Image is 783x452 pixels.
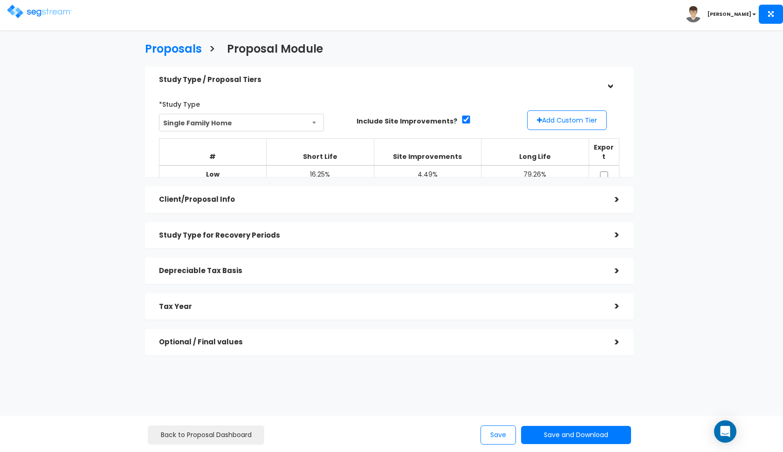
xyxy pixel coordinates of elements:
h5: Depreciable Tax Basis [159,267,601,275]
a: Back to Proposal Dashboard [148,425,264,445]
div: > [603,70,617,89]
th: Short Life [267,139,374,166]
div: > [601,264,619,278]
h5: Tax Year [159,303,601,311]
td: 79.26% [481,165,589,186]
h5: Optional / Final values [159,338,601,346]
button: Save [481,425,516,445]
h3: > [209,43,215,57]
span: Single Family Home [159,114,324,131]
div: > [601,192,619,207]
th: Long Life [481,139,589,166]
button: Save and Download [521,426,631,444]
button: Add Custom Tier [527,110,607,130]
td: 16.25% [267,165,374,186]
h3: Proposals [145,43,202,57]
td: 4.49% [374,165,481,186]
h3: Proposal Module [227,43,323,57]
div: Open Intercom Messenger [714,420,736,443]
div: > [601,335,619,349]
div: > [601,228,619,242]
h5: Study Type for Recovery Periods [159,232,601,240]
h5: Client/Proposal Info [159,196,601,204]
a: Proposals [138,34,202,62]
h5: Study Type / Proposal Tiers [159,76,601,84]
th: # [159,139,267,166]
img: avatar.png [685,6,701,22]
label: *Study Type [159,96,200,109]
img: logo.png [7,5,72,18]
b: Low [206,170,220,179]
th: Site Improvements [374,139,481,166]
label: Include Site Improvements? [357,116,457,126]
span: Single Family Home [159,114,324,132]
a: Proposal Module [220,34,323,62]
div: > [601,299,619,314]
th: Export [589,139,619,166]
b: [PERSON_NAME] [707,11,751,18]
